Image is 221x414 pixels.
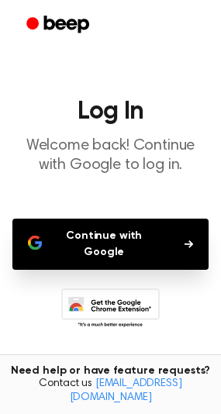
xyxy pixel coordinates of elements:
[16,10,103,40] a: Beep
[12,136,209,175] p: Welcome back! Continue with Google to log in.
[12,219,209,270] button: Continue with Google
[70,378,182,403] a: [EMAIL_ADDRESS][DOMAIN_NAME]
[12,99,209,124] h1: Log In
[9,378,212,405] span: Contact us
